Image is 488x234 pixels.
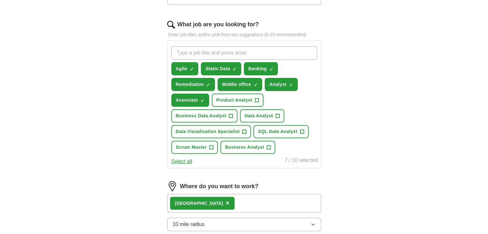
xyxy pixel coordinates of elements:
[226,198,229,208] button: ×
[171,78,215,91] button: Remediation✓
[218,78,262,91] button: Middle office✓
[167,181,177,191] img: location.png
[201,62,241,75] button: Static Data✓
[265,78,297,91] button: Analyst✓
[167,31,321,38] p: Enter job titles and/or pick from our suggestions (6-10 recommended)
[176,113,227,119] span: Business Data Analyst
[206,82,210,88] span: ✓
[269,67,273,72] span: ✓
[173,221,205,228] span: 10 mile radius
[201,98,204,103] span: ✓
[240,109,284,122] button: Data Analyst
[171,158,192,165] button: Select all
[176,65,187,72] span: Agile
[253,82,257,88] span: ✓
[176,81,204,88] span: Remediation
[171,109,238,122] button: Business Data Analyst
[171,125,251,138] button: Data Visualisation Specialist
[205,65,230,72] span: Static Data
[167,21,175,29] img: search.png
[244,62,278,75] button: Banking✓
[190,67,193,72] span: ✓
[248,65,267,72] span: Banking
[177,20,259,29] label: What job are you looking for?
[176,97,198,104] span: Associate
[258,128,297,135] span: SQL Data Analyst
[176,144,207,151] span: Scrum Master
[222,81,251,88] span: Middle office
[176,128,240,135] span: Data Visualisation Specialist
[253,125,308,138] button: SQL Data Analyst
[220,141,275,154] button: Business Analyst
[167,218,321,231] button: 10 mile radius
[225,144,264,151] span: Business Analyst
[216,97,252,104] span: Product Analyst
[269,81,286,88] span: Analyst
[233,67,236,72] span: ✓
[175,200,223,207] div: [GEOGRAPHIC_DATA]
[180,182,259,191] label: Where do you want to work?
[289,82,293,88] span: ✓
[285,156,318,165] div: 7 / 10 selected
[171,141,218,154] button: Scrum Master
[171,94,209,107] button: Associate✓
[226,199,229,206] span: ×
[212,94,263,107] button: Product Analyst
[244,113,273,119] span: Data Analyst
[171,46,317,60] input: Type a job title and press enter
[171,62,199,75] button: Agile✓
